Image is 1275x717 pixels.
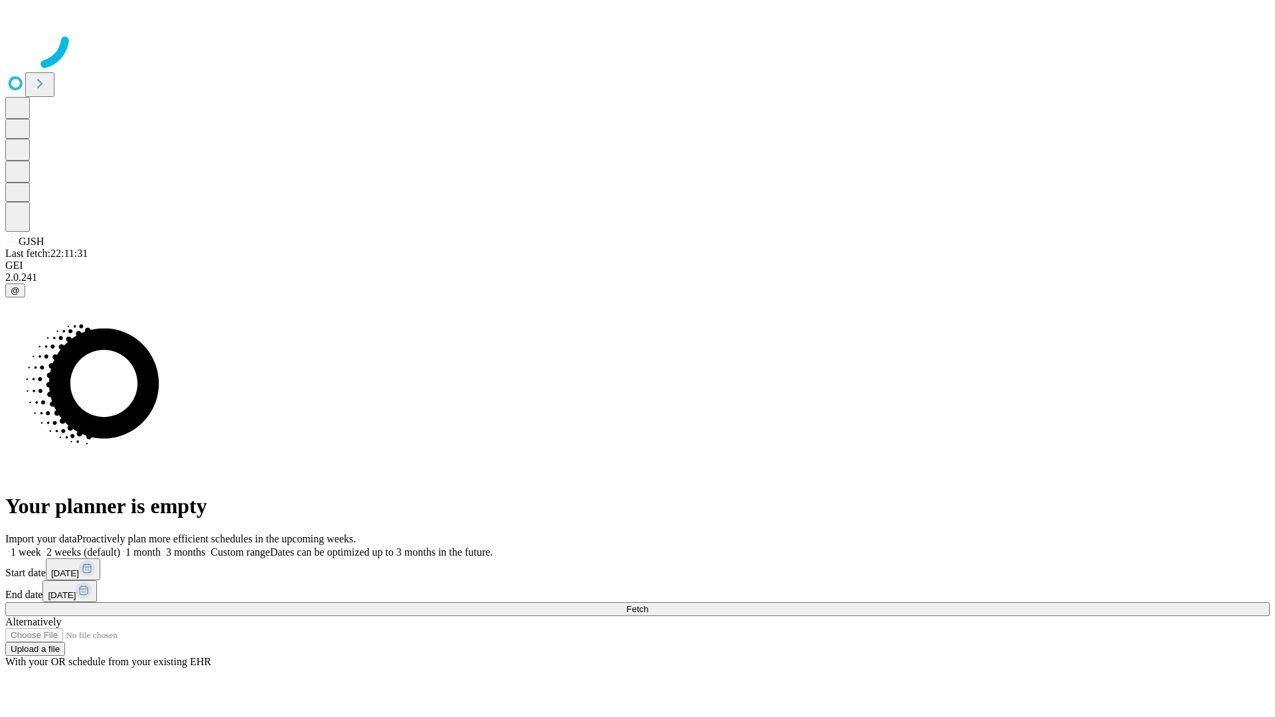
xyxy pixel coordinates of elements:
[626,604,648,614] span: Fetch
[5,642,65,656] button: Upload a file
[11,285,20,295] span: @
[5,656,211,667] span: With your OR schedule from your existing EHR
[5,533,77,544] span: Import your data
[5,580,1270,602] div: End date
[48,590,76,600] span: [DATE]
[5,272,1270,283] div: 2.0.241
[5,616,61,627] span: Alternatively
[46,558,100,580] button: [DATE]
[5,260,1270,272] div: GEI
[270,546,493,558] span: Dates can be optimized up to 3 months in the future.
[46,546,120,558] span: 2 weeks (default)
[5,248,88,259] span: Last fetch: 22:11:31
[77,533,356,544] span: Proactively plan more efficient schedules in the upcoming weeks.
[5,558,1270,580] div: Start date
[166,546,205,558] span: 3 months
[5,494,1270,518] h1: Your planner is empty
[11,546,41,558] span: 1 week
[211,546,270,558] span: Custom range
[126,546,161,558] span: 1 month
[19,236,44,247] span: GJSH
[5,283,25,297] button: @
[42,580,97,602] button: [DATE]
[51,568,79,578] span: [DATE]
[5,602,1270,616] button: Fetch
